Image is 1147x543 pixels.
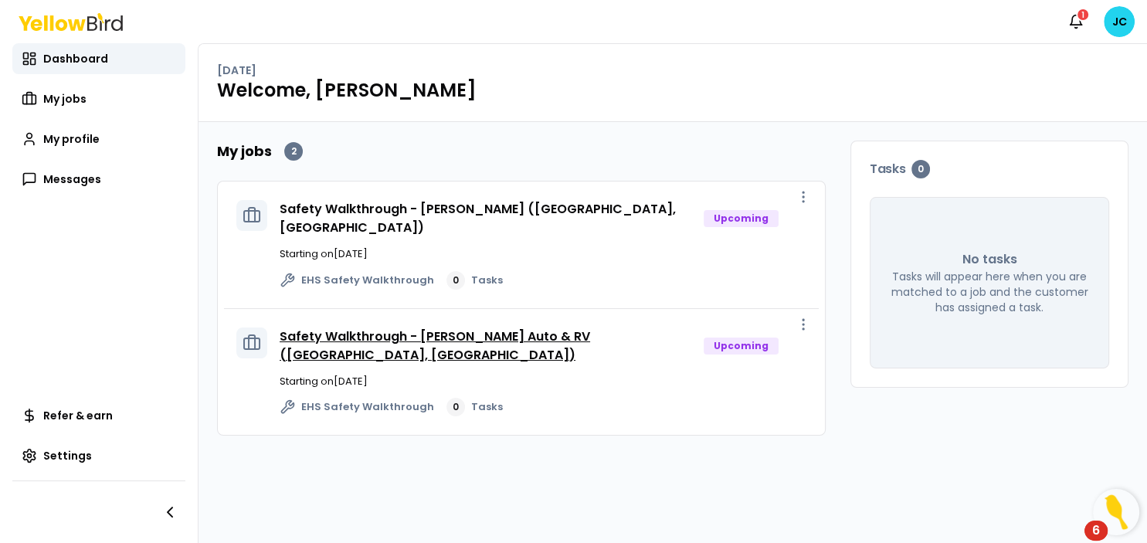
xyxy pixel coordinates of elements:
a: Safety Walkthrough - [PERSON_NAME] Auto & RV ([GEOGRAPHIC_DATA], [GEOGRAPHIC_DATA]) [280,327,590,364]
span: Refer & earn [43,408,113,423]
button: Open Resource Center, 6 new notifications [1093,489,1139,535]
p: [DATE] [217,63,256,78]
p: Starting on [DATE] [280,374,806,389]
span: Messages [43,171,101,187]
a: Messages [12,164,185,195]
div: 0 [446,398,465,416]
p: Tasks will appear here when you are matched to a job and the customer has assigned a task. [889,269,1090,315]
div: 1 [1076,8,1090,22]
div: 0 [446,271,465,290]
p: No tasks [962,250,1017,269]
a: Dashboard [12,43,185,74]
a: Refer & earn [12,400,185,431]
span: JC [1104,6,1135,37]
h3: Tasks [870,160,1109,178]
h1: Welcome, [PERSON_NAME] [217,78,1128,103]
a: My jobs [12,83,185,114]
a: My profile [12,124,185,154]
span: Dashboard [43,51,108,66]
div: Upcoming [704,210,779,227]
a: 0Tasks [446,398,503,416]
h2: My jobs [217,141,272,162]
div: 0 [911,160,930,178]
a: 0Tasks [446,271,503,290]
span: My profile [43,131,100,147]
a: Safety Walkthrough - [PERSON_NAME] ([GEOGRAPHIC_DATA], [GEOGRAPHIC_DATA]) [280,200,676,236]
div: Upcoming [704,338,779,355]
span: My jobs [43,91,87,107]
span: Settings [43,448,92,463]
a: Settings [12,440,185,471]
span: EHS Safety Walkthrough [301,399,434,415]
div: 2 [284,142,303,161]
button: 1 [1060,6,1091,37]
p: Starting on [DATE] [280,246,806,262]
span: EHS Safety Walkthrough [301,273,434,288]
